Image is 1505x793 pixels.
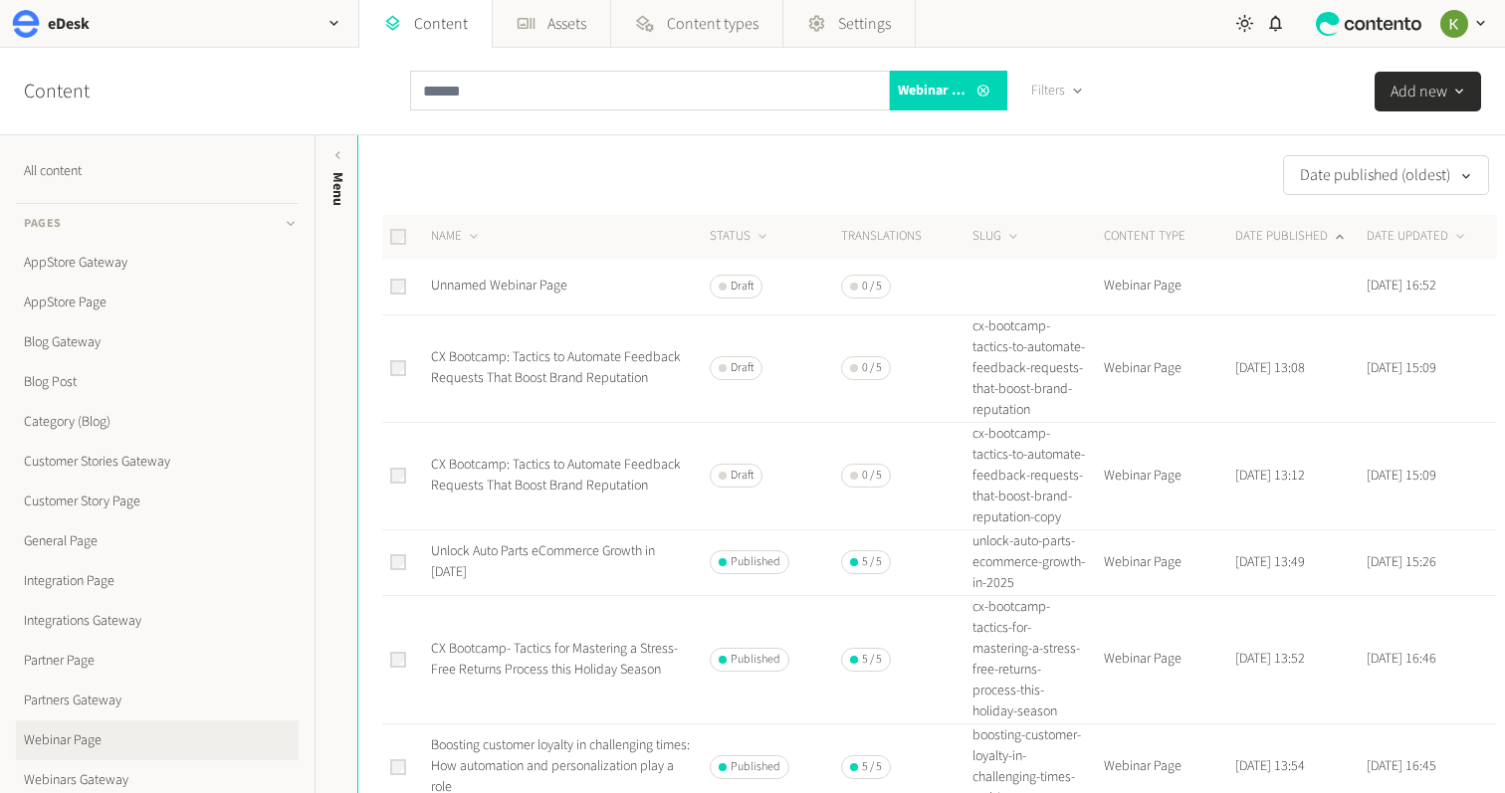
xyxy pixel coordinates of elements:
[1367,227,1468,247] button: DATE UPDATED
[667,12,758,36] span: Content types
[16,442,299,482] a: Customer Stories Gateway
[12,10,40,38] img: eDesk
[327,172,348,206] span: Menu
[431,639,678,680] a: CX Bootcamp- Tactics for Mastering a Stress-Free Returns Process this Holiday Season
[971,314,1103,422] td: cx-bootcamp-tactics-to-automate-feedback-requests-that-boost-brand-reputation
[1103,314,1234,422] td: Webinar Page
[16,482,299,521] a: Customer Story Page
[431,455,681,496] a: CX Bootcamp: Tactics to Automate Feedback Requests That Boost Brand Reputation
[731,359,753,377] span: Draft
[1367,552,1436,572] time: [DATE] 15:26
[16,720,299,760] a: Webinar Page
[1103,529,1234,595] td: Webinar Page
[1367,358,1436,378] time: [DATE] 15:09
[898,81,967,101] span: Webinar Page
[1367,276,1436,296] time: [DATE] 16:52
[16,322,299,362] a: Blog Gateway
[1235,756,1305,776] time: [DATE] 13:54
[971,595,1103,723] td: cx-bootcamp-tactics-for-mastering-a-stress-free-returns-process-this-holiday-season
[24,77,135,106] h2: Content
[48,12,90,36] h2: eDesk
[431,227,482,247] button: NAME
[862,359,882,377] span: 0 / 5
[862,467,882,485] span: 0 / 5
[1235,358,1305,378] time: [DATE] 13:08
[710,227,770,247] button: STATUS
[731,651,780,669] span: Published
[16,561,299,601] a: Integration Page
[16,402,299,442] a: Category (Blog)
[1283,155,1489,195] button: Date published (oldest)
[431,347,681,388] a: CX Bootcamp: Tactics to Automate Feedback Requests That Boost Brand Reputation
[1235,649,1305,669] time: [DATE] 13:52
[1015,71,1100,110] button: Filters
[731,467,753,485] span: Draft
[16,601,299,641] a: Integrations Gateway
[862,651,882,669] span: 5 / 5
[431,276,567,296] a: Unnamed Webinar Page
[731,278,753,296] span: Draft
[16,151,299,191] a: All content
[1367,466,1436,486] time: [DATE] 15:09
[1367,756,1436,776] time: [DATE] 16:45
[862,553,882,571] span: 5 / 5
[971,422,1103,529] td: cx-bootcamp-tactics-to-automate-feedback-requests-that-boost-brand-reputation-copy
[731,553,780,571] span: Published
[1103,595,1234,723] td: Webinar Page
[838,12,891,36] span: Settings
[16,362,299,402] a: Blog Post
[16,521,299,561] a: General Page
[840,215,971,259] th: Translations
[1103,215,1234,259] th: CONTENT TYPE
[16,283,299,322] a: AppStore Page
[1235,466,1305,486] time: [DATE] 13:12
[1440,10,1468,38] img: Keelin Terry
[1375,72,1481,111] button: Add new
[1103,422,1234,529] td: Webinar Page
[862,278,882,296] span: 0 / 5
[1103,259,1234,314] td: Webinar Page
[862,758,882,776] span: 5 / 5
[731,758,780,776] span: Published
[1367,649,1436,669] time: [DATE] 16:46
[431,541,655,582] a: Unlock Auto Parts eCommerce Growth in [DATE]
[972,227,1021,247] button: SLUG
[16,641,299,681] a: Partner Page
[1235,227,1348,247] button: DATE PUBLISHED
[24,215,62,233] span: Pages
[16,681,299,720] a: Partners Gateway
[16,243,299,283] a: AppStore Gateway
[971,529,1103,595] td: unlock-auto-parts-ecommerce-growth-in-2025
[1031,81,1065,101] span: Filters
[1235,552,1305,572] time: [DATE] 13:49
